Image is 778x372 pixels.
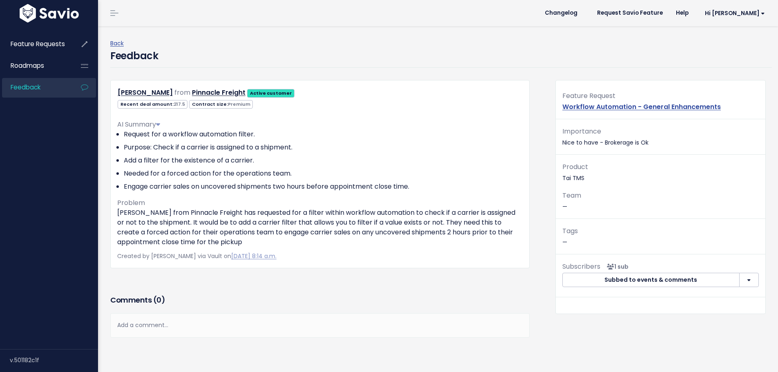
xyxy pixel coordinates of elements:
[124,156,523,165] li: Add a filter for the existence of a carrier.
[117,252,276,260] span: Created by [PERSON_NAME] via Vault on
[562,162,588,172] span: Product
[110,39,124,47] a: Back
[156,295,161,305] span: 0
[174,101,185,107] span: 217.5
[189,100,253,109] span: Contract size:
[11,61,44,70] span: Roadmaps
[695,7,771,20] a: Hi [PERSON_NAME]
[562,191,581,200] span: Team
[124,143,523,152] li: Purpose: Check if a carrier is assigned to a shipment.
[562,91,615,100] span: Feature Request
[705,10,765,16] span: Hi [PERSON_NAME]
[110,313,530,337] div: Add a comment...
[562,127,601,136] span: Importance
[545,10,577,16] span: Changelog
[562,102,721,111] a: Workflow Automation - General Enhancements
[228,101,250,107] span: Premium
[110,49,158,63] h4: Feedback
[2,78,68,97] a: Feedback
[562,225,759,247] p: —
[118,88,173,97] a: [PERSON_NAME]
[117,208,523,247] p: [PERSON_NAME] from Pinnacle Freight has requested for a filter within workflow automation to chec...
[669,7,695,19] a: Help
[562,262,600,271] span: Subscribers
[2,56,68,75] a: Roadmaps
[18,4,81,22] img: logo-white.9d6f32f41409.svg
[562,126,759,148] p: Nice to have - Brokerage is Ok
[562,161,759,183] p: Tai TMS
[117,120,160,129] span: AI Summary
[118,100,187,109] span: Recent deal amount:
[231,252,276,260] a: [DATE] 8:14 a.m.
[11,40,65,48] span: Feature Requests
[110,294,530,306] h3: Comments ( )
[174,88,190,97] span: from
[250,90,292,96] strong: Active customer
[2,35,68,53] a: Feature Requests
[10,350,98,371] div: v.501182c1f
[11,83,40,91] span: Feedback
[124,182,523,192] li: Engage carrier sales on uncovered shipments two hours before appointment close time.
[117,198,145,207] span: Problem
[124,169,523,178] li: Needed for a forced action for the operations team.
[562,273,740,287] button: Subbed to events & comments
[591,7,669,19] a: Request Savio Feature
[124,129,523,139] li: Request for a workflow automation filter.
[562,226,578,236] span: Tags
[604,263,629,271] span: <p><strong>Subscribers</strong><br><br> - Sebastian Varela<br> </p>
[562,190,759,212] p: —
[192,88,245,97] a: Pinnacle Freight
